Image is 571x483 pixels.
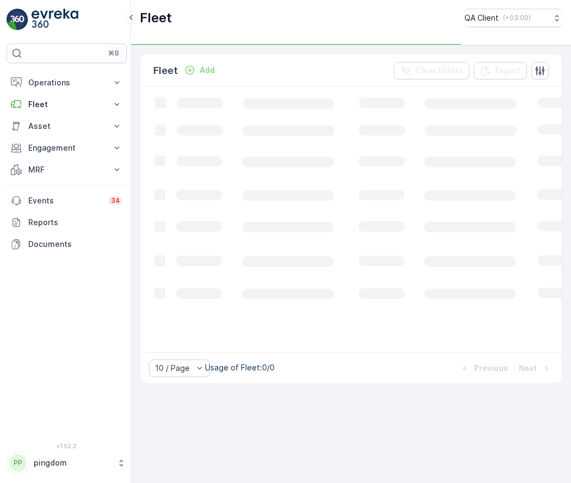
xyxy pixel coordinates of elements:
[464,9,562,27] button: QA Client(+03:00)
[7,159,127,181] button: MRF
[180,64,219,77] button: Add
[28,121,105,132] p: Asset
[7,94,127,115] button: Fleet
[518,362,553,375] button: Next
[205,362,275,373] p: Usage of Fleet : 0/0
[28,164,105,175] p: MRF
[34,457,111,468] p: pingdom
[7,72,127,94] button: Operations
[28,143,105,153] p: Engagement
[7,451,127,474] button: PPpingdom
[111,196,120,205] p: 34
[415,65,463,76] p: Clear Filters
[458,362,509,375] button: Previous
[474,62,527,79] button: Export
[7,190,127,212] a: Events34
[474,363,508,374] p: Previous
[394,62,469,79] button: Clear Filters
[28,217,122,228] p: Reports
[7,115,127,137] button: Asset
[7,9,28,30] img: logo
[7,233,127,255] a: Documents
[495,65,520,76] p: Export
[7,443,127,449] span: v 1.52.2
[503,14,531,22] p: ( +03:00 )
[200,65,215,76] p: Add
[28,239,122,250] p: Documents
[32,9,78,30] img: logo_light-DOdMpM7g.png
[519,363,537,374] p: Next
[108,49,119,58] p: ⌘B
[9,454,27,472] div: PP
[28,99,105,110] p: Fleet
[28,77,105,88] p: Operations
[7,137,127,159] button: Engagement
[28,195,102,206] p: Events
[153,63,178,78] p: Fleet
[464,13,499,23] p: QA Client
[140,9,172,27] p: Fleet
[7,212,127,233] a: Reports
